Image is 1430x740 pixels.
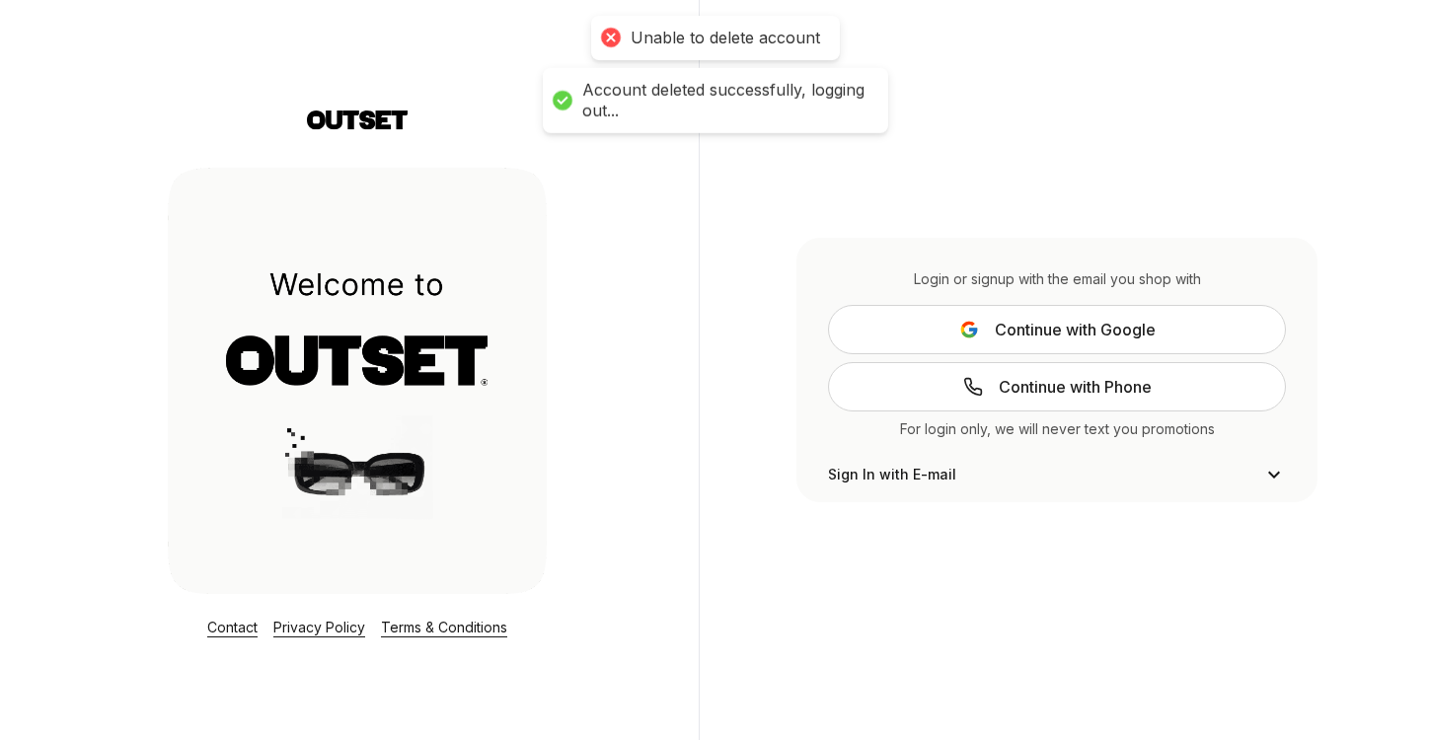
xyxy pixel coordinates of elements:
[631,28,820,48] div: Unable to delete account
[273,619,365,635] a: Privacy Policy
[828,305,1286,354] button: Continue with Google
[828,463,1286,486] button: Sign In with E-mail
[999,375,1152,399] span: Continue with Phone
[168,167,547,593] img: Login Layout Image
[828,269,1286,289] div: Login or signup with the email you shop with
[381,619,507,635] a: Terms & Conditions
[828,465,956,484] span: Sign In with E-mail
[582,80,868,121] div: Account deleted successfully, logging out...
[828,362,1286,411] a: Continue with Phone
[995,318,1156,341] span: Continue with Google
[207,619,258,635] a: Contact
[828,419,1286,439] div: For login only, we will never text you promotions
